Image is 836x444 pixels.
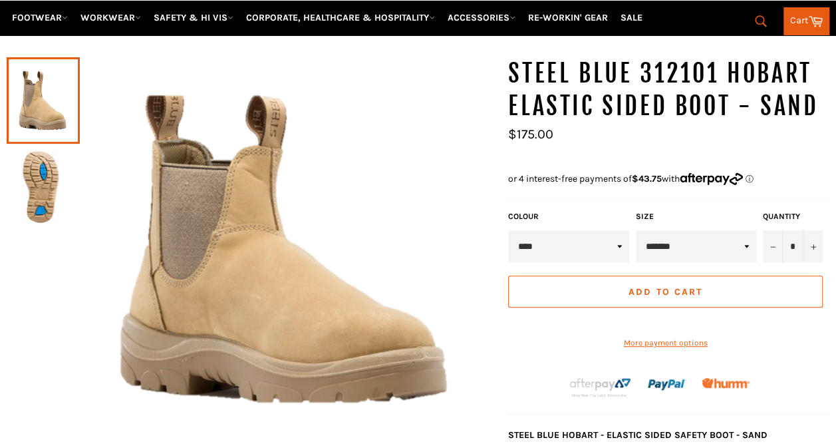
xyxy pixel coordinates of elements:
[702,378,750,387] img: Humm_core_logo_RGB-01_300x60px_small_195d8312-4386-4de7-b182-0ef9b6303a37.png
[13,150,73,224] img: STEEL BLUE 312101 HOBART ELASTIC SIDED BOOT - SAND - Workin' Gear
[508,126,553,142] span: $175.00
[508,337,823,349] a: More payment options
[442,6,521,29] a: ACCESSORIES
[636,211,756,222] label: Size
[568,376,632,398] img: Afterpay-Logo-on-dark-bg_large.png
[148,6,239,29] a: SAFETY & HI VIS
[615,6,648,29] a: SALE
[80,57,495,441] img: STEEL BLUE 312101 HOBART ELASTIC SIDED BOOT - SAND - Workin' Gear
[508,276,823,308] button: Add to Cart
[508,211,628,222] label: COLOUR
[763,230,783,262] button: Reduce item quantity by one
[523,6,613,29] a: RE-WORKIN' GEAR
[648,365,686,404] img: paypal.png
[783,7,829,35] a: Cart
[763,211,823,222] label: Quantity
[508,57,829,123] h1: STEEL BLUE 312101 HOBART ELASTIC SIDED BOOT - SAND
[241,6,440,29] a: CORPORATE, HEALTHCARE & HOSPITALITY
[803,230,823,262] button: Increase item quantity by one
[628,286,702,298] span: Add to Cart
[508,429,767,441] strong: STEEL BLUE HOBART - ELASTIC SIDED SAFETY BOOT - SAND
[7,6,73,29] a: FOOTWEAR
[75,6,146,29] a: WORKWEAR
